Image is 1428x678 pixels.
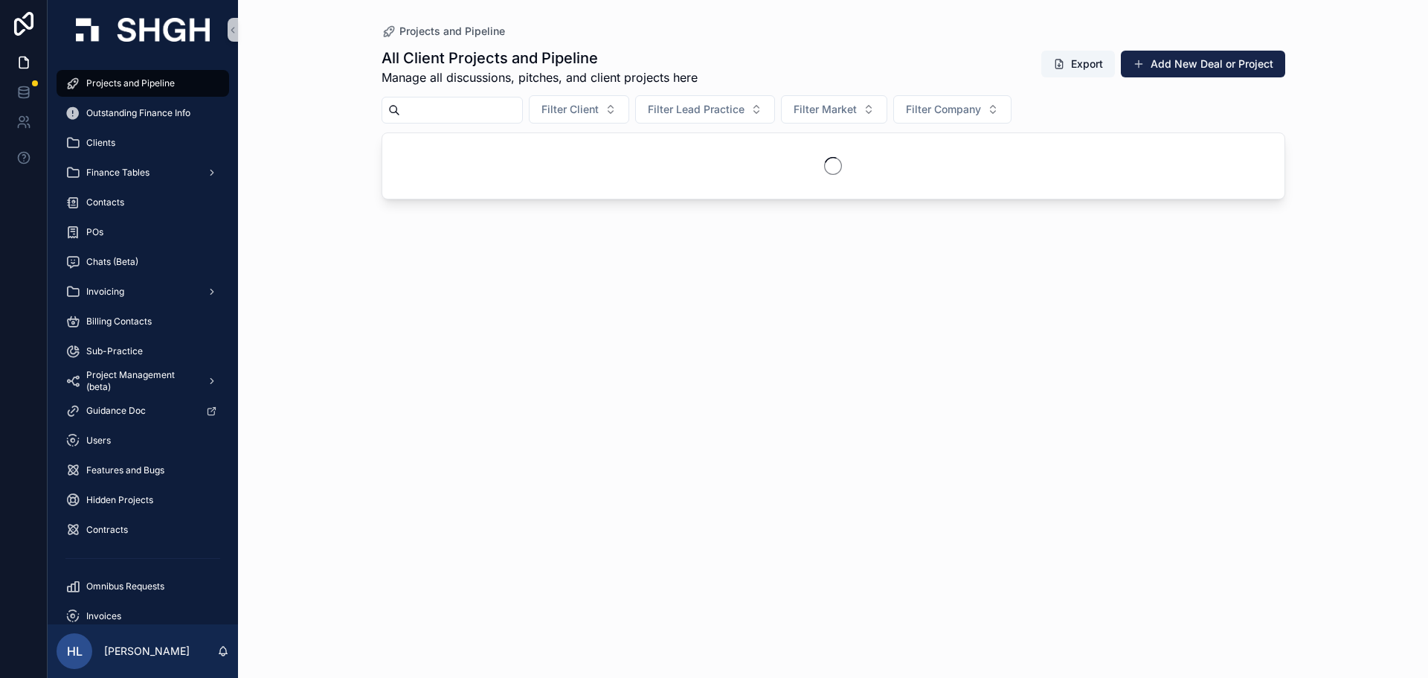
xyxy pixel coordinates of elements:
span: Users [86,435,111,447]
span: HL [67,642,83,660]
span: Omnibus Requests [86,581,164,592]
a: Chats (Beta) [57,249,229,275]
button: Add New Deal or Project [1121,51,1285,77]
span: Finance Tables [86,167,149,179]
div: scrollable content [48,60,238,624]
span: Filter Lead Practice [648,102,744,117]
a: Users [57,427,229,454]
a: Projects and Pipeline [57,70,229,97]
span: Filter Company [906,102,981,117]
span: Project Management (beta) [86,369,195,393]
a: Omnibus Requests [57,573,229,600]
span: Projects and Pipeline [86,77,175,89]
span: Guidance Doc [86,405,146,417]
span: Contacts [86,196,124,208]
a: Finance Tables [57,159,229,186]
a: Features and Bugs [57,457,229,484]
a: Billing Contacts [57,308,229,335]
span: Hidden Projects [86,494,153,506]
button: Export [1041,51,1115,77]
a: Outstanding Finance Info [57,100,229,127]
span: Clients [86,137,115,149]
a: Guidance Doc [57,397,229,424]
a: POs [57,219,229,246]
span: POs [86,226,103,238]
span: Features and Bugs [86,464,164,476]
a: Projects and Pipeline [382,24,505,39]
span: Sub-Practice [86,345,143,357]
span: Projects and Pipeline [399,24,505,39]
button: Select Button [781,95,887,124]
span: Filter Market [794,102,857,117]
button: Select Button [893,95,1011,124]
button: Select Button [529,95,629,124]
span: Invoices [86,610,121,622]
span: Invoicing [86,286,124,298]
a: Contacts [57,189,229,216]
h1: All Client Projects and Pipeline [382,48,698,68]
span: Contracts [86,524,128,536]
button: Select Button [635,95,775,124]
p: [PERSON_NAME] [104,644,190,659]
span: Filter Client [541,102,599,117]
a: Contracts [57,517,229,543]
a: Clients [57,129,229,156]
a: Sub-Practice [57,338,229,365]
img: App logo [76,18,210,42]
span: Billing Contacts [86,316,152,327]
a: Project Management (beta) [57,368,229,394]
a: Hidden Projects [57,487,229,514]
span: Outstanding Finance Info [86,107,190,119]
span: Chats (Beta) [86,256,138,268]
a: Invoices [57,603,229,630]
a: Invoicing [57,278,229,305]
span: Manage all discussions, pitches, and client projects here [382,68,698,86]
